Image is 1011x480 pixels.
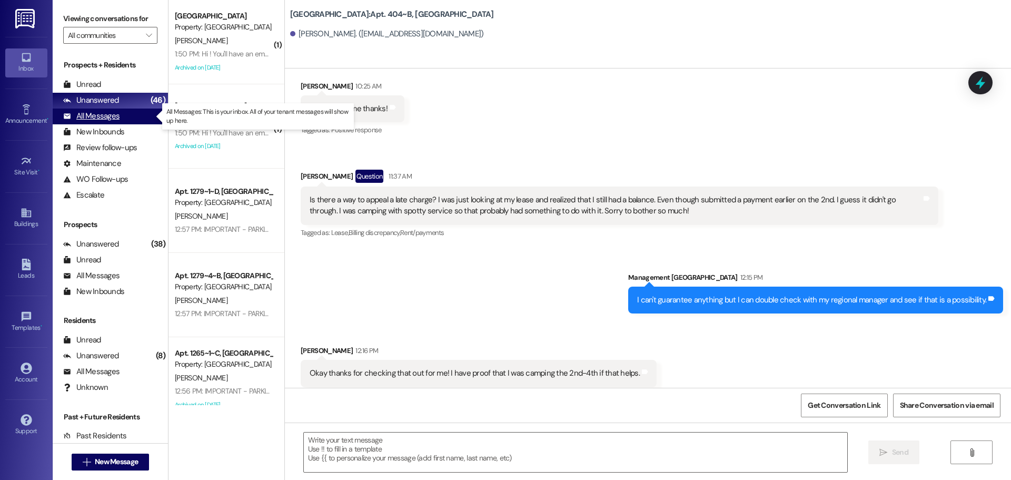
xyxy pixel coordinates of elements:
[148,236,168,252] div: (38)
[63,111,120,122] div: All Messages
[5,359,47,388] a: Account
[879,448,887,457] i: 
[893,394,1000,417] button: Share Conversation via email
[175,11,272,22] div: [GEOGRAPHIC_DATA]
[63,430,127,442] div: Past Residents
[353,81,381,92] div: 10:25 AM
[47,115,48,123] span: •
[63,142,137,153] div: Review follow-ups
[63,239,119,250] div: Unanswered
[63,382,108,393] div: Unknown
[353,345,378,356] div: 12:16 PM
[331,125,382,134] span: Positive response
[175,128,789,138] div: 1:50 PM: Hi ! You'll have an email coming to you soon from Catalyst Property Management! If you c...
[175,22,272,33] div: Property: [GEOGRAPHIC_DATA]
[41,322,42,330] span: •
[301,387,657,403] div: Tagged as:
[175,270,272,281] div: Apt. 1279~4~B, [GEOGRAPHIC_DATA]
[63,254,101,266] div: Unread
[68,27,141,44] input: All communities
[63,126,124,138] div: New Inbounds
[175,281,272,292] div: Property: [GEOGRAPHIC_DATA]
[738,272,763,283] div: 12:15 PM
[175,197,272,208] div: Property: [GEOGRAPHIC_DATA]
[146,31,152,40] i: 
[166,107,350,125] p: All Messages: This is your inbox. All of your tenant messages will show up here.
[301,170,938,187] div: [PERSON_NAME]
[290,28,484,40] div: [PERSON_NAME]. ([EMAIL_ADDRESS][DOMAIN_NAME])
[63,174,128,185] div: WO Follow-ups
[175,359,272,370] div: Property: [GEOGRAPHIC_DATA]
[386,171,412,182] div: 11:37 AM
[355,170,383,183] div: Question
[95,456,138,467] span: New Message
[331,228,349,237] span: Lease ,
[808,400,880,411] span: Get Conversation Link
[63,79,101,90] div: Unread
[175,101,272,112] div: [GEOGRAPHIC_DATA]
[63,350,119,361] div: Unanswered
[174,398,273,412] div: Archived on [DATE]
[900,400,994,411] span: Share Conversation via email
[174,61,273,74] div: Archived on [DATE]
[63,335,101,346] div: Unread
[63,158,121,169] div: Maintenance
[968,448,976,457] i: 
[63,95,119,106] div: Unanswered
[175,373,227,383] span: [PERSON_NAME]
[15,9,37,28] img: ResiDesk Logo
[63,11,157,27] label: Viewing conversations for
[5,308,47,336] a: Templates •
[5,256,47,284] a: Leads
[63,270,120,281] div: All Messages
[72,454,150,471] button: New Message
[175,348,272,359] div: Apt. 1265~1~C, [GEOGRAPHIC_DATA]
[175,36,227,45] span: [PERSON_NAME]
[349,228,400,237] span: Billing discrepancy ,
[301,225,938,240] div: Tagged as:
[83,458,91,466] i: 
[801,394,887,417] button: Get Conversation Link
[53,60,168,71] div: Prospects + Residents
[310,368,640,379] div: Okay thanks for checking that out for me! I have proof that I was camping the 2nd-4th if that helps.
[5,152,47,181] a: Site Visit •
[53,219,168,230] div: Prospects
[628,272,1003,287] div: Management [GEOGRAPHIC_DATA]
[400,228,444,237] span: Rent/payments
[290,9,494,20] b: [GEOGRAPHIC_DATA]: Apt. 404~B, [GEOGRAPHIC_DATA]
[5,48,47,77] a: Inbox
[148,92,168,109] div: (46)
[175,186,272,197] div: Apt. 1279~1~D, [GEOGRAPHIC_DATA]
[63,286,124,297] div: New Inbounds
[175,296,227,305] span: [PERSON_NAME]
[301,122,404,138] div: Tagged as:
[63,366,120,377] div: All Messages
[637,295,986,306] div: I can't guarantee anything but I can double check with my regional manager and see if that is a p...
[53,315,168,326] div: Residents
[310,194,921,217] div: Is there a way to appeal a late charge? I was just looking at my lease and realized that I still ...
[174,140,273,153] div: Archived on [DATE]
[5,411,47,439] a: Support
[301,81,404,95] div: [PERSON_NAME]
[175,49,789,58] div: 1:50 PM: Hi ! You'll have an email coming to you soon from Catalyst Property Management! If you c...
[175,211,227,221] span: [PERSON_NAME]
[868,440,919,464] button: Send
[153,348,168,364] div: (8)
[892,447,908,458] span: Send
[38,167,39,174] span: •
[63,190,104,201] div: Escalate
[53,412,168,423] div: Past + Future Residents
[301,345,657,360] div: [PERSON_NAME]
[5,204,47,232] a: Buildings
